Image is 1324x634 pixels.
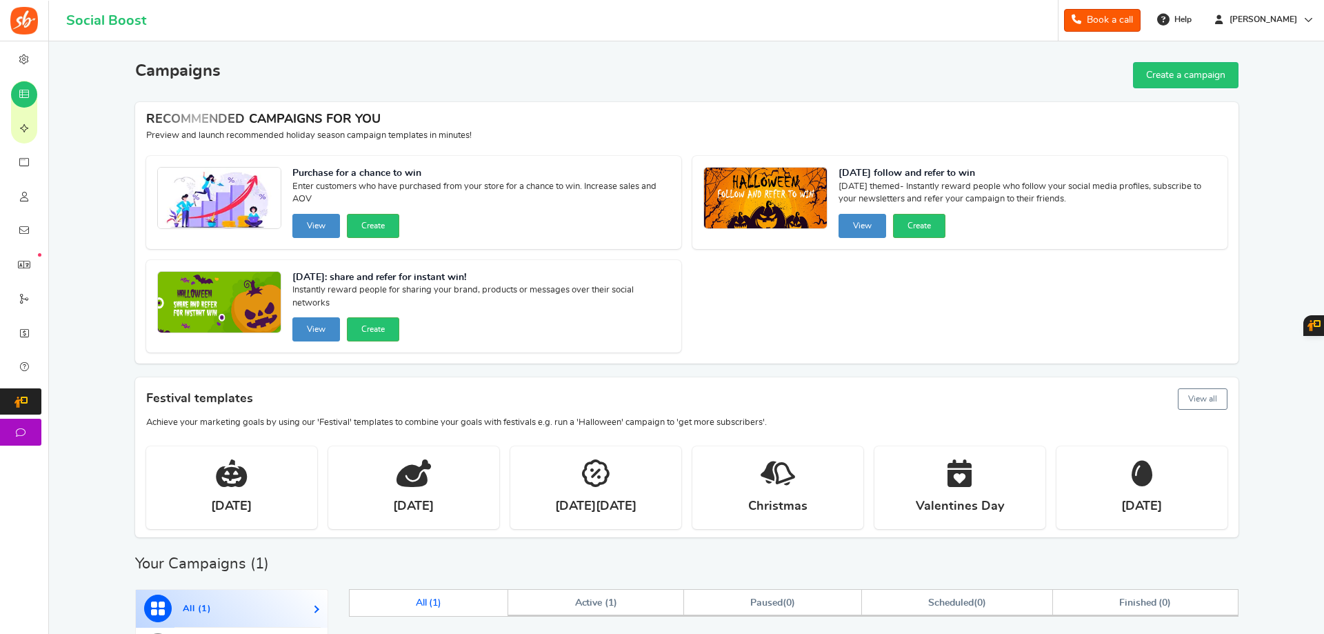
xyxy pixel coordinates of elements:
[1171,14,1192,26] span: Help
[201,604,208,613] span: 1
[1152,8,1198,30] a: Help
[1224,14,1303,26] span: [PERSON_NAME]
[786,598,792,608] span: 0
[66,13,146,28] h1: Social Boost
[255,556,264,571] span: 1
[183,604,212,613] span: All ( )
[1121,498,1162,515] strong: [DATE]
[839,181,1216,208] span: [DATE] themed- Instantly reward people who follow your social media profiles, subscribe to your n...
[347,214,399,238] button: Create
[432,598,438,608] span: 1
[146,386,1227,413] h4: Festival templates
[292,271,670,285] strong: [DATE]: share and refer for instant win!
[575,598,618,608] span: Active ( )
[608,598,614,608] span: 1
[146,113,1227,127] h4: RECOMMENDED CAMPAIGNS FOR YOU
[292,317,340,341] button: View
[1119,598,1171,608] span: Finished ( )
[1178,388,1227,410] button: View all
[416,598,442,608] span: All ( )
[393,498,434,515] strong: [DATE]
[292,284,670,312] span: Instantly reward people for sharing your brand, products or messages over their social networks
[928,598,985,608] span: ( )
[750,598,783,608] span: Paused
[292,167,670,181] strong: Purchase for a chance to win
[916,498,1004,515] strong: Valentines Day
[292,181,670,208] span: Enter customers who have purchased from your store for a chance to win. Increase sales and AOV
[38,253,41,257] em: New
[347,317,399,341] button: Create
[555,498,636,515] strong: [DATE][DATE]
[146,130,1227,142] p: Preview and launch recommended holiday season campaign templates in minutes!
[158,168,281,230] img: Recommended Campaigns
[928,598,974,608] span: Scheduled
[750,598,795,608] span: ( )
[211,498,252,515] strong: [DATE]
[839,214,886,238] button: View
[135,557,269,571] h2: Your Campaigns ( )
[748,498,808,515] strong: Christmas
[893,214,945,238] button: Create
[977,598,983,608] span: 0
[1162,598,1167,608] span: 0
[1133,62,1238,88] a: Create a campaign
[839,167,1216,181] strong: [DATE] follow and refer to win
[135,62,221,80] h2: Campaigns
[1064,9,1141,32] a: Book a call
[10,7,38,34] img: Social Boost
[158,272,281,334] img: Recommended Campaigns
[146,417,1227,429] p: Achieve your marketing goals by using our 'Festival' templates to combine your goals with festiva...
[292,214,340,238] button: View
[704,168,827,230] img: Recommended Campaigns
